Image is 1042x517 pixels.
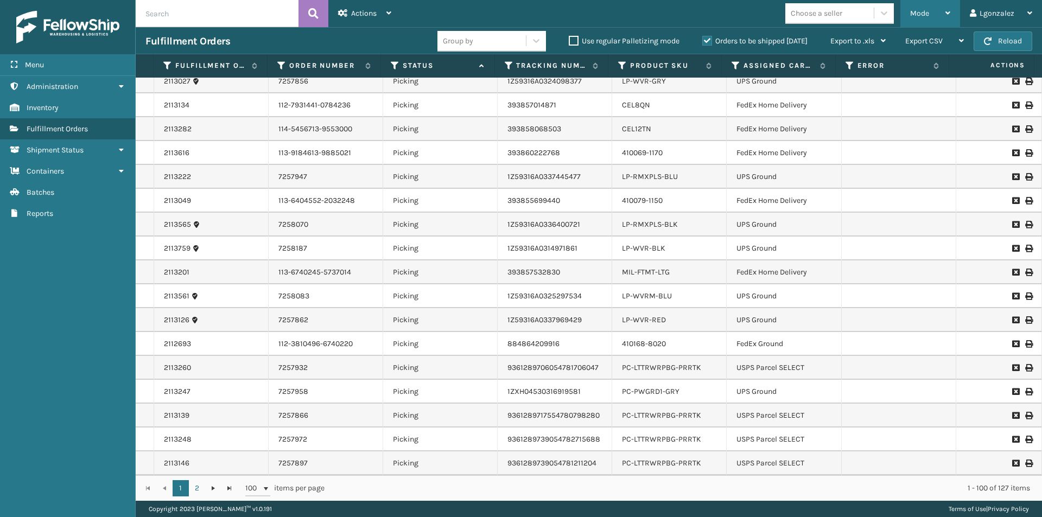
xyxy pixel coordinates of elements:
span: Actions [952,56,1032,74]
i: Print Label [1025,197,1032,205]
a: Terms of Use [949,505,986,513]
td: FedEx Home Delivery [727,93,841,117]
button: Reload [974,31,1032,51]
td: UPS Ground [727,237,841,260]
span: Menu [25,60,44,69]
span: items per page [245,480,325,496]
i: Request to Be Cancelled [1012,459,1019,467]
a: PC-LTTRWRPBG-PRRTK [622,363,701,372]
i: Print Label [1025,149,1032,157]
td: 112-3810496-6740220 [269,332,383,356]
a: Privacy Policy [988,505,1029,513]
td: 113-9184613-9885021 [269,141,383,165]
span: Administration [27,82,78,91]
a: PC-LTTRWRPBG-PRRTK [622,411,701,420]
td: UPS Ground [727,284,841,308]
i: Request to Be Cancelled [1012,101,1019,109]
a: 410069-1170 [622,148,663,157]
a: 1Z59316A0336400721 [507,220,580,229]
a: 2113247 [164,386,190,397]
i: Print Label [1025,101,1032,109]
i: Print Label [1025,125,1032,133]
td: Picking [383,308,498,332]
a: LP-WVRM-BLU [622,291,672,301]
span: Mode [910,9,929,18]
td: 112-7931441-0784236 [269,93,383,117]
a: LP-RMXPLS-BLK [622,220,678,229]
a: 9361289739054782715688 [507,435,600,444]
td: USPS Parcel SELECT [727,427,841,451]
a: 1Z59316A0325297534 [507,291,582,301]
i: Print Label [1025,340,1032,348]
td: Picking [383,237,498,260]
a: 1ZXH04530316919581 [507,387,581,396]
img: logo [16,11,119,43]
td: USPS Parcel SELECT [727,451,841,475]
a: MIL-FTMT-LTG [622,267,670,277]
td: 7257958 [269,380,383,404]
td: Picking [383,451,498,475]
td: 7257932 [269,356,383,380]
a: 2113282 [164,124,192,135]
a: PC-LTTRWRPBG-PRRTK [622,435,701,444]
i: Print Label [1025,221,1032,228]
td: 7257856 [269,69,383,93]
td: Picking [383,69,498,93]
td: 7258187 [269,237,383,260]
span: Reports [27,209,53,218]
td: UPS Ground [727,69,841,93]
a: 2113139 [164,410,189,421]
a: Go to the last page [221,480,238,496]
i: Request to Be Cancelled [1012,436,1019,443]
td: 113-6740245-5737014 [269,260,383,284]
i: Request to Be Cancelled [1012,292,1019,300]
td: UPS Ground [727,213,841,237]
a: 1Z59316A0337969429 [507,315,582,324]
i: Request to Be Cancelled [1012,388,1019,395]
a: 2113027 [164,76,190,87]
a: 2113248 [164,434,192,445]
a: 1 [173,480,189,496]
div: 1 - 100 of 127 items [340,483,1030,494]
td: Picking [383,189,498,213]
td: Picking [383,427,498,451]
span: Actions [351,9,377,18]
a: 2112693 [164,339,191,349]
a: 410168-8020 [622,339,666,348]
p: Copyright 2023 [PERSON_NAME]™ v 1.0.191 [149,501,272,517]
h3: Fulfillment Orders [145,35,230,48]
td: Picking [383,93,498,117]
div: | [949,501,1029,517]
span: Fulfillment Orders [27,124,88,133]
td: Picking [383,380,498,404]
td: Picking [383,332,498,356]
a: 1Z59316A0314971861 [507,244,577,253]
span: Export CSV [905,36,943,46]
a: 9361289717554780798280 [507,411,600,420]
i: Print Label [1025,459,1032,467]
a: LP-WVR-BLK [622,244,665,253]
a: 2113616 [164,148,189,158]
td: 7258070 [269,213,383,237]
i: Print Label [1025,436,1032,443]
a: 2113126 [164,315,189,325]
label: Order Number [289,61,360,71]
i: Request to Be Cancelled [1012,245,1019,252]
a: 2113759 [164,243,190,254]
a: PC-LTTRWRPBG-PRRTK [622,458,701,468]
td: Picking [383,284,498,308]
i: Request to Be Cancelled [1012,149,1019,157]
td: UPS Ground [727,165,841,189]
a: 2113260 [164,362,191,373]
label: Orders to be shipped [DATE] [702,36,808,46]
i: Request to Be Cancelled [1012,364,1019,372]
td: Picking [383,404,498,427]
i: Request to Be Cancelled [1012,197,1019,205]
td: 114-5456713-9553000 [269,117,383,141]
i: Print Label [1025,412,1032,419]
td: 7257866 [269,404,383,427]
i: Request to Be Cancelled [1012,78,1019,85]
span: Inventory [27,103,59,112]
span: Go to the last page [225,484,234,493]
i: Print Label [1025,269,1032,276]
